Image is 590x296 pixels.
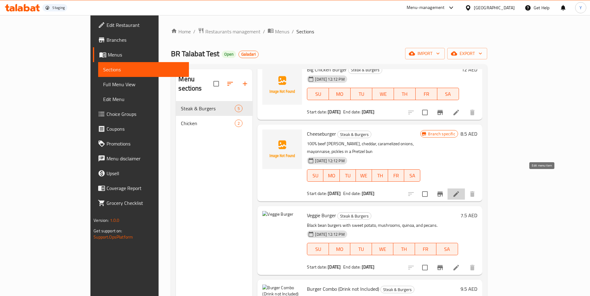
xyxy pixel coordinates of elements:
[342,171,353,180] span: TU
[433,105,448,120] button: Branch-specific-item
[372,169,388,182] button: TH
[393,243,415,255] button: TH
[205,28,260,35] span: Restaurants management
[410,50,440,57] span: import
[235,120,243,127] div: items
[329,243,350,255] button: MO
[107,21,184,29] span: Edit Restaurant
[103,66,184,73] span: Sections
[93,107,189,121] a: Choice Groups
[193,28,195,35] li: /
[222,52,236,57] span: Open
[107,170,184,177] span: Upsell
[107,110,184,118] span: Choice Groups
[107,36,184,44] span: Branches
[374,171,386,180] span: TH
[452,109,460,116] a: Edit menu item
[93,121,189,136] a: Coupons
[93,151,189,166] a: Menu disclaimer
[181,120,235,127] span: Chicken
[292,28,294,35] li: /
[374,245,391,254] span: WE
[452,264,460,271] a: Edit menu item
[331,245,348,254] span: MO
[310,171,321,180] span: SU
[452,50,482,57] span: export
[98,62,189,77] a: Sections
[93,181,189,196] a: Coverage Report
[362,108,375,116] b: [DATE]
[93,18,189,32] a: Edit Restaurant
[222,51,236,58] div: Open
[439,245,455,254] span: SA
[358,171,369,180] span: WE
[356,169,372,182] button: WE
[171,27,487,36] nav: breadcrumb
[328,263,341,271] b: [DATE]
[176,99,252,133] nav: Menu sections
[338,213,371,220] span: Steak & Burgers
[107,155,184,162] span: Menu disclaimer
[262,211,302,251] img: Veggie Burger
[437,88,459,100] button: SA
[275,28,289,35] span: Menus
[433,187,448,201] button: Branch-specific-item
[465,260,480,275] button: delete
[307,88,329,100] button: SU
[307,140,420,155] p: 100% beef [PERSON_NAME], cheddar, caramelized onions, mayonnaise, pickles in a Pretzel bun
[239,52,258,57] span: Galadari
[405,48,445,59] button: import
[362,263,375,271] b: [DATE]
[343,189,361,197] span: End date:
[350,243,372,255] button: TU
[447,48,487,59] button: export
[391,171,402,180] span: FR
[331,90,348,99] span: MO
[235,106,242,112] span: 5
[110,216,120,224] span: 1.0.0
[307,243,329,255] button: SU
[461,65,477,74] h6: 12 AED
[181,105,235,112] span: Steak & Burgers
[310,90,326,99] span: SU
[407,4,445,11] div: Menu-management
[415,243,436,255] button: FR
[107,140,184,147] span: Promotions
[343,263,361,271] span: End date:
[362,189,375,197] b: [DATE]
[198,27,260,36] a: Restaurants management
[223,76,238,91] span: Sort sections
[176,116,252,131] div: Chicken2
[465,105,480,120] button: delete
[307,284,379,294] span: Burger Combo (Drink not Included)
[263,28,265,35] li: /
[296,28,314,35] span: Sections
[348,66,382,74] span: Steak & Burgers
[372,88,394,100] button: WE
[108,51,184,58] span: Menus
[474,4,515,11] div: [GEOGRAPHIC_DATA]
[93,47,189,62] a: Menus
[312,76,347,82] span: [DATE] 12:12 PM
[98,92,189,107] a: Edit Menu
[328,189,341,197] b: [DATE]
[312,231,347,237] span: [DATE] 12:12 PM
[171,47,219,61] span: BR Talabat Test
[416,88,437,100] button: FR
[326,171,337,180] span: MO
[107,199,184,207] span: Grocery Checklist
[426,131,457,137] span: Branch specific
[436,243,458,255] button: SA
[178,74,213,93] h2: Menu sections
[323,169,339,182] button: MO
[372,243,393,255] button: WE
[307,222,458,229] p: Black bean burgers with sweet potato, mushrooms, quinoa, and pecans.
[407,171,418,180] span: SA
[353,245,369,254] span: TU
[262,129,302,169] img: Cheeseburger
[417,245,434,254] span: FR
